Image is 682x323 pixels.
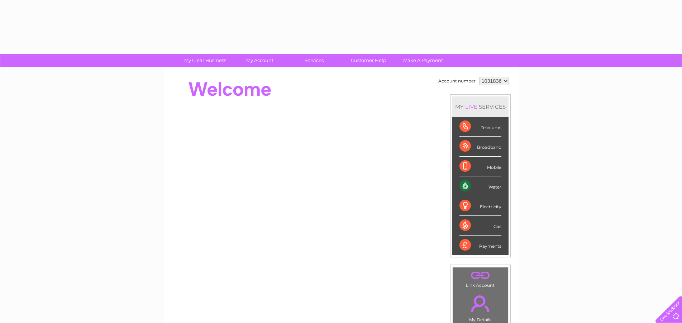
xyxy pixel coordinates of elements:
a: . [455,291,506,316]
div: Payments [459,236,501,255]
td: Account number [437,75,477,87]
div: Telecoms [459,117,501,137]
div: Broadband [459,137,501,156]
div: LIVE [464,103,479,110]
div: Mobile [459,157,501,176]
td: Link Account [453,267,508,290]
a: Customer Help [339,54,398,67]
a: . [455,269,506,282]
div: Gas [459,216,501,236]
div: MY SERVICES [452,96,509,117]
a: Services [285,54,344,67]
a: My Account [230,54,289,67]
a: My Clear Business [176,54,235,67]
a: Make A Payment [394,54,453,67]
div: Electricity [459,196,501,216]
div: Water [459,176,501,196]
